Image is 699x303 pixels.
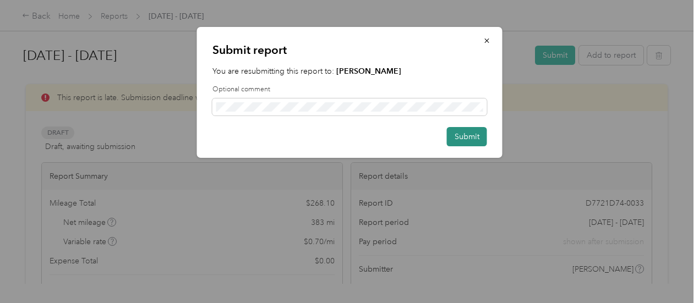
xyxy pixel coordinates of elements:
p: You are resubmitting this report to: [212,65,487,77]
iframe: Everlance-gr Chat Button Frame [637,241,699,303]
strong: [PERSON_NAME] [336,67,401,76]
button: Submit [447,127,487,146]
label: Optional comment [212,85,487,95]
p: Submit report [212,42,487,58]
